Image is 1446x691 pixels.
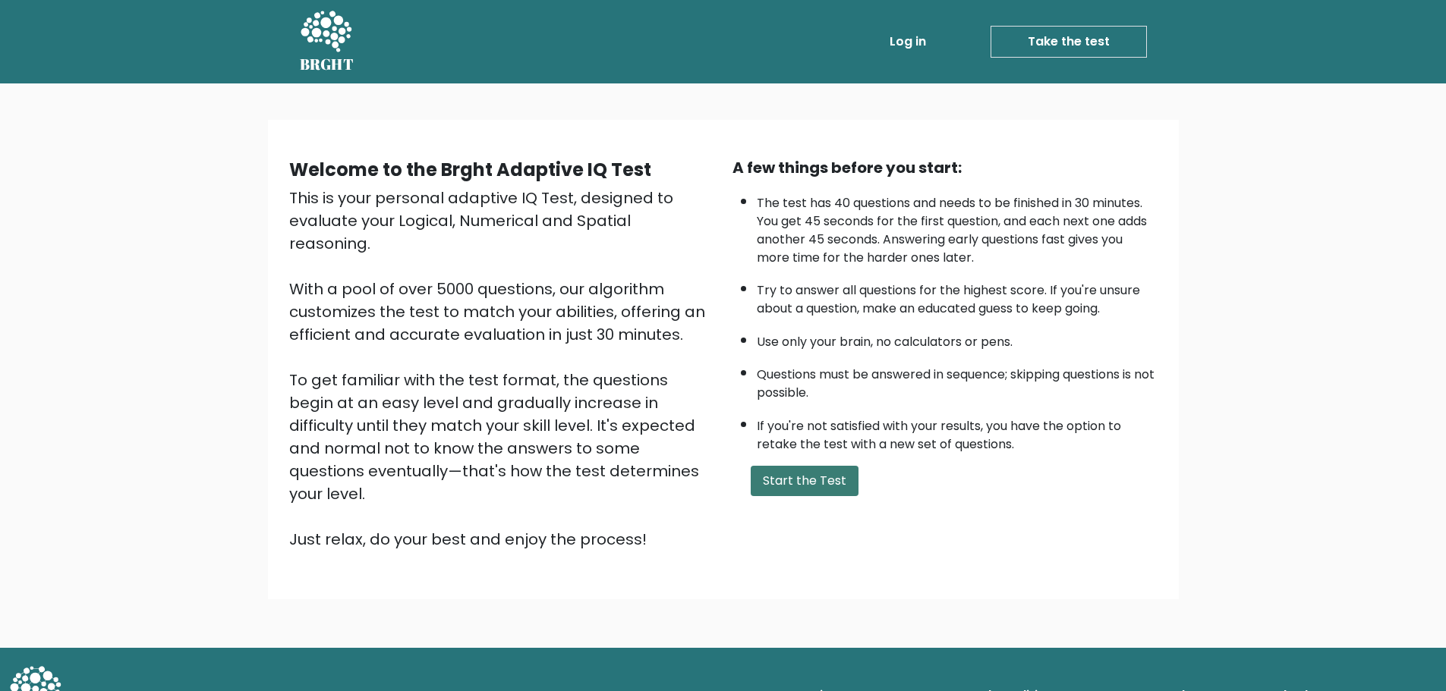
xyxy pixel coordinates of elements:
[757,410,1158,454] li: If you're not satisfied with your results, you have the option to retake the test with a new set ...
[732,156,1158,179] div: A few things before you start:
[884,27,932,57] a: Log in
[300,6,354,77] a: BRGHT
[757,358,1158,402] li: Questions must be answered in sequence; skipping questions is not possible.
[289,187,714,551] div: This is your personal adaptive IQ Test, designed to evaluate your Logical, Numerical and Spatial ...
[300,55,354,74] h5: BRGHT
[751,466,858,496] button: Start the Test
[289,157,651,182] b: Welcome to the Brght Adaptive IQ Test
[757,325,1158,351] li: Use only your brain, no calculators or pens.
[757,274,1158,318] li: Try to answer all questions for the highest score. If you're unsure about a question, make an edu...
[991,26,1147,58] a: Take the test
[757,187,1158,267] li: The test has 40 questions and needs to be finished in 30 minutes. You get 45 seconds for the firs...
